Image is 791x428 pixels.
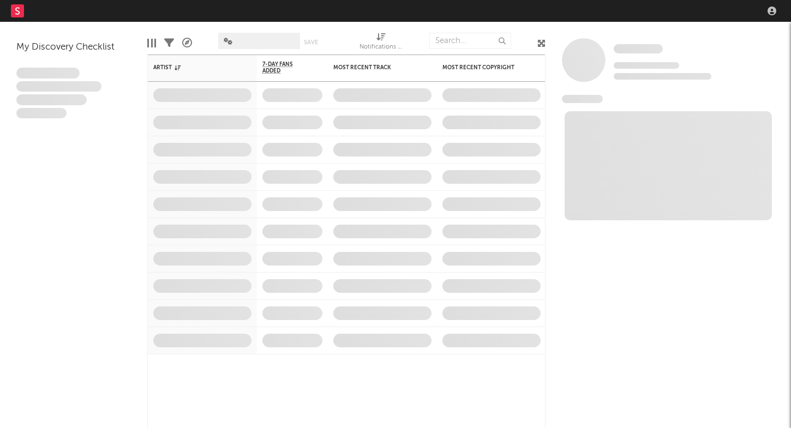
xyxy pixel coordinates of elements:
div: Most Recent Track [333,64,415,71]
span: 0 fans last week [614,73,711,80]
div: Notifications (Artist) [359,41,403,54]
div: Filters [164,27,174,59]
a: Some Artist [614,44,663,55]
span: 7-Day Fans Added [262,61,306,74]
span: Aliquam viverra [16,108,67,119]
span: News Feed [562,95,603,103]
span: Tracking Since: [DATE] [614,62,679,69]
span: Integer aliquet in purus et [16,81,101,92]
div: A&R Pipeline [182,27,192,59]
div: Most Recent Copyright [442,64,524,71]
div: Edit Columns [147,27,156,59]
div: Notifications (Artist) [359,27,403,59]
input: Search... [429,33,511,49]
span: Praesent ac interdum [16,94,87,105]
div: Artist [153,64,235,71]
span: Some Artist [614,44,663,53]
span: Lorem ipsum dolor [16,68,80,79]
button: Save [304,39,318,45]
div: My Discovery Checklist [16,41,131,54]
